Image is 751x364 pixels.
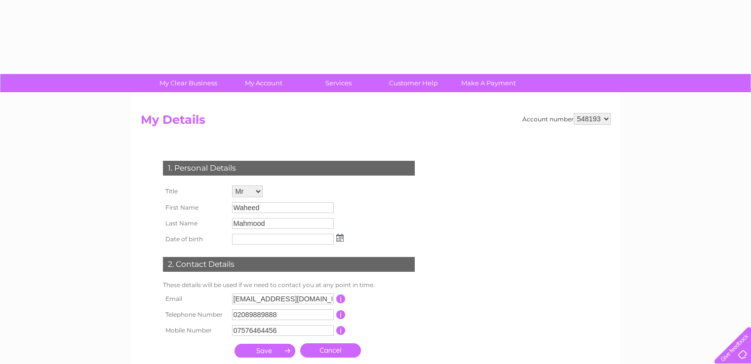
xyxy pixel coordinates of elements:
a: Make A Payment [448,74,529,92]
a: My Clear Business [148,74,229,92]
th: Telephone Number [160,307,230,323]
input: Submit [235,344,295,358]
a: Cancel [300,343,361,358]
th: Mobile Number [160,323,230,338]
a: Services [298,74,379,92]
td: These details will be used if we need to contact you at any point in time. [160,279,417,291]
input: Information [336,310,346,319]
th: Date of birth [160,231,230,247]
h2: My Details [141,113,611,132]
div: Account number [522,113,611,125]
div: 2. Contact Details [163,257,415,272]
a: Customer Help [373,74,454,92]
img: ... [336,234,344,242]
th: Email [160,291,230,307]
input: Information [336,294,346,303]
input: Information [336,326,346,335]
a: My Account [223,74,304,92]
div: 1. Personal Details [163,161,415,176]
th: Title [160,183,230,200]
th: First Name [160,200,230,216]
th: Last Name [160,216,230,231]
